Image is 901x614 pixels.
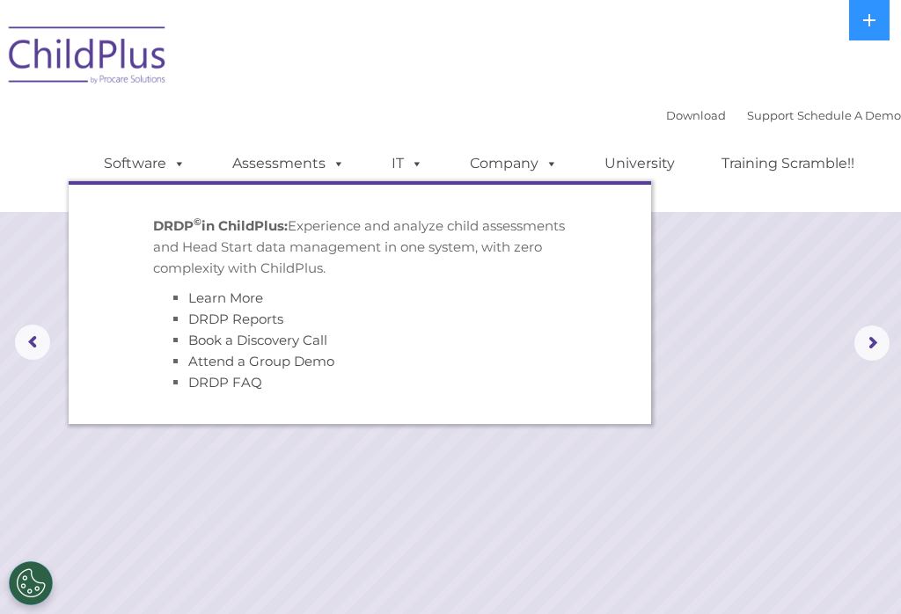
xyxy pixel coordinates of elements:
a: Support [747,108,794,122]
a: Schedule A Demo [797,108,901,122]
sup: © [194,216,201,228]
a: Software [86,146,203,181]
button: Cookies Settings [9,561,53,605]
a: Learn More [188,289,263,306]
a: Download [666,108,726,122]
a: IT [374,146,441,181]
a: Company [452,146,575,181]
a: Book a Discovery Call [188,332,327,348]
font: | [666,108,901,122]
a: Assessments [215,146,363,181]
p: Experience and analyze child assessments and Head Start data management in one system, with zero ... [153,216,567,279]
strong: DRDP in ChildPlus: [153,217,288,234]
a: Training Scramble!! [704,146,872,181]
a: DRDP FAQ [188,374,262,391]
a: University [587,146,692,181]
a: Attend a Group Demo [188,353,334,369]
a: DRDP Reports [188,311,283,327]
